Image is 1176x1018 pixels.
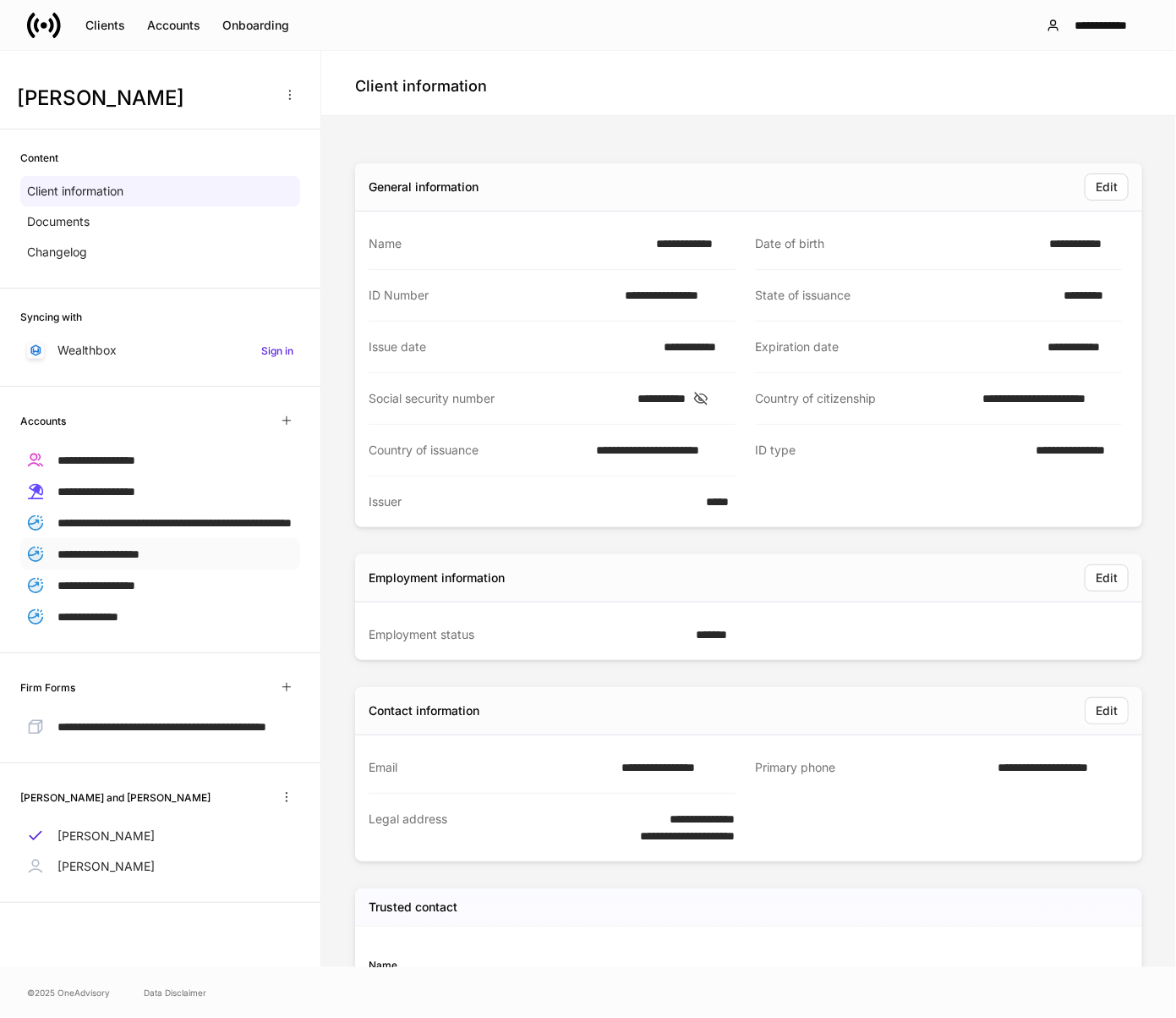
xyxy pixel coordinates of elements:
div: Name [369,235,646,252]
div: Date of birth [756,235,1040,252]
h5: Trusted contact [369,899,457,916]
div: State of issuance [756,287,1054,304]
a: [PERSON_NAME] [20,851,300,882]
div: Clients [85,17,125,34]
a: [PERSON_NAME] [20,821,300,851]
button: Onboarding [211,12,300,39]
p: Changelog [27,244,87,261]
div: Accounts [147,17,200,34]
button: Clients [74,12,136,39]
span: © 2025 OneAdvisory [27,986,110,999]
div: Primary phone [756,759,988,777]
a: WealthboxSign in [20,335,300,366]
div: Legal address [369,811,587,845]
h6: Content [20,150,58,166]
a: Changelog [20,237,300,267]
button: Accounts [136,12,211,39]
button: Edit [1085,697,1129,724]
div: Employment information [369,570,505,586]
p: [PERSON_NAME] [57,828,155,845]
h3: [PERSON_NAME] [17,85,270,112]
div: Country of issuance [369,442,586,459]
a: Data Disclaimer [144,986,206,999]
h6: Firm Forms [20,680,75,696]
h4: Client information [355,76,487,96]
div: Employment status [369,626,686,643]
div: Edit [1096,702,1118,719]
a: Client information [20,176,300,206]
p: Documents [27,213,90,230]
h6: [PERSON_NAME] and [PERSON_NAME] [20,790,211,806]
div: Name [369,957,749,973]
div: Issuer [369,493,697,510]
div: Issue date [369,338,654,355]
p: Wealthbox [57,342,117,359]
div: Country of citizenship [756,390,973,407]
h6: Sign in [261,343,293,359]
div: Contact information [369,702,479,719]
div: General information [369,179,479,195]
p: [PERSON_NAME] [57,858,155,875]
h6: Syncing with [20,309,82,325]
div: Edit [1096,179,1118,195]
div: Edit [1096,570,1118,586]
div: Social security number [369,390,627,407]
a: Documents [20,206,300,237]
button: Edit [1085,564,1129,592]
div: Email [369,759,611,776]
div: ID Number [369,287,615,304]
h6: Accounts [20,413,66,429]
button: Edit [1085,173,1129,201]
div: Expiration date [756,338,1037,355]
p: Client information [27,183,123,200]
div: ID type [756,442,1026,459]
div: Onboarding [222,17,289,34]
